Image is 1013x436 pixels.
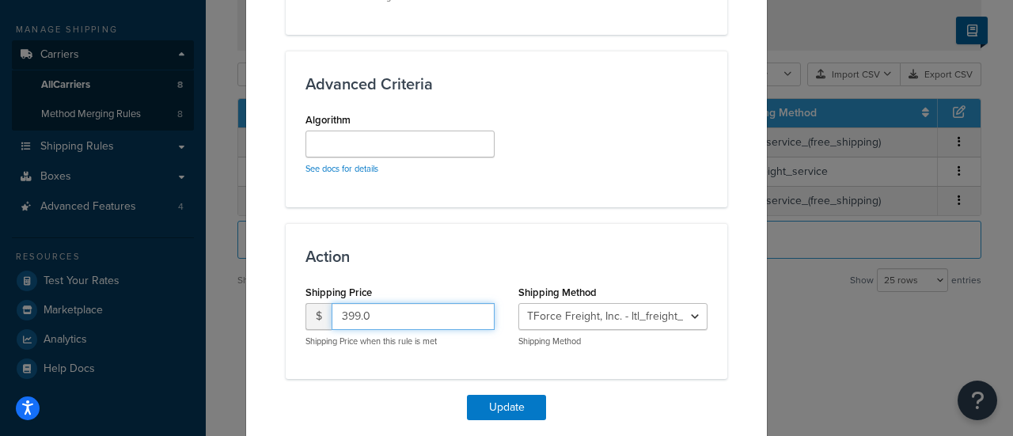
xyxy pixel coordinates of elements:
label: Shipping Price [305,286,372,298]
label: Shipping Method [518,286,597,298]
button: Update [467,395,546,420]
label: Algorithm [305,114,351,126]
h3: Advanced Criteria [305,75,708,93]
span: $ [305,303,332,330]
a: See docs for details [305,162,378,175]
p: Shipping Method [518,336,708,347]
p: Shipping Price when this rule is met [305,336,495,347]
h3: Action [305,248,708,265]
